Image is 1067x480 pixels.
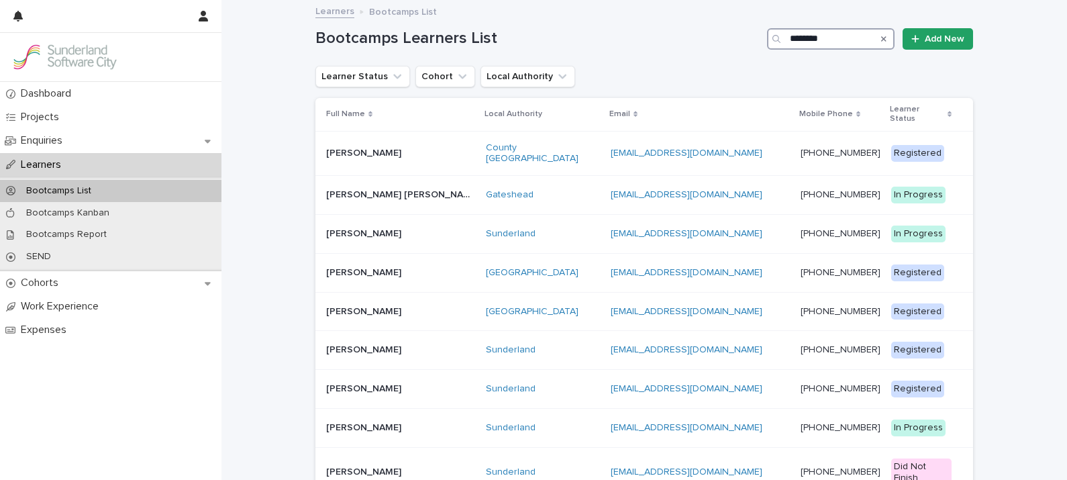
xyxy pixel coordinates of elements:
a: County [GEOGRAPHIC_DATA] [486,142,600,165]
p: [PERSON_NAME] [326,303,404,318]
div: Registered [891,145,944,162]
a: [PHONE_NUMBER] [801,467,880,477]
p: Bootcamps List [15,185,102,197]
a: Sunderland [486,228,536,240]
a: [GEOGRAPHIC_DATA] [486,306,578,318]
p: Full Name [326,107,365,122]
div: Registered [891,381,944,397]
span: Add New [925,34,964,44]
p: [PERSON_NAME] [326,381,404,395]
a: [EMAIL_ADDRESS][DOMAIN_NAME] [611,423,762,432]
a: [PHONE_NUMBER] [801,148,880,158]
a: Sunderland [486,344,536,356]
p: Email [609,107,630,122]
button: Learner Status [315,66,410,87]
p: [PERSON_NAME] [326,420,404,434]
a: Gateshead [486,189,533,201]
input: Search [767,28,895,50]
a: Add New [903,28,973,50]
p: Bootcamps Kanban [15,207,120,219]
p: Learners [15,158,72,171]
a: [EMAIL_ADDRESS][DOMAIN_NAME] [611,148,762,158]
div: Registered [891,342,944,358]
p: [PERSON_NAME] [326,265,404,279]
p: [PERSON_NAME] [326,145,404,159]
a: [EMAIL_ADDRESS][DOMAIN_NAME] [611,384,762,393]
div: In Progress [891,187,946,203]
a: Sunderland [486,383,536,395]
p: Local Authority [485,107,542,122]
tr: [PERSON_NAME][PERSON_NAME] Sunderland [EMAIL_ADDRESS][DOMAIN_NAME] [PHONE_NUMBER] Registered [315,331,973,370]
div: Registered [891,265,944,281]
a: [EMAIL_ADDRESS][DOMAIN_NAME] [611,345,762,354]
div: Registered [891,303,944,320]
p: [PERSON_NAME] [326,464,404,478]
a: [EMAIL_ADDRESS][DOMAIN_NAME] [611,307,762,316]
h1: Bootcamps Learners List [315,29,762,48]
a: [EMAIL_ADDRESS][DOMAIN_NAME] [611,190,762,199]
button: Cohort [415,66,475,87]
a: [PHONE_NUMBER] [801,190,880,199]
p: Enquiries [15,134,73,147]
a: [EMAIL_ADDRESS][DOMAIN_NAME] [611,467,762,477]
p: Work Experience [15,300,109,313]
img: GVzBcg19RCOYju8xzymn [11,44,118,70]
p: [PERSON_NAME] [PERSON_NAME] [326,187,478,201]
p: Learner Status [890,102,944,127]
div: In Progress [891,226,946,242]
p: Mobile Phone [799,107,853,122]
a: [EMAIL_ADDRESS][DOMAIN_NAME] [611,229,762,238]
a: [PHONE_NUMBER] [801,384,880,393]
tr: [PERSON_NAME][PERSON_NAME] Sunderland [EMAIL_ADDRESS][DOMAIN_NAME] [PHONE_NUMBER] In Progress [315,408,973,447]
p: SEND [15,251,62,262]
tr: [PERSON_NAME][PERSON_NAME] County [GEOGRAPHIC_DATA] [EMAIL_ADDRESS][DOMAIN_NAME] [PHONE_NUMBER] R... [315,131,973,176]
a: [PHONE_NUMBER] [801,268,880,277]
a: Sunderland [486,422,536,434]
a: [PHONE_NUMBER] [801,229,880,238]
tr: [PERSON_NAME][PERSON_NAME] Sunderland [EMAIL_ADDRESS][DOMAIN_NAME] [PHONE_NUMBER] Registered [315,370,973,409]
p: Bootcamps Report [15,229,117,240]
div: In Progress [891,420,946,436]
tr: [PERSON_NAME][PERSON_NAME] Sunderland [EMAIL_ADDRESS][DOMAIN_NAME] [PHONE_NUMBER] In Progress [315,214,973,253]
p: Bootcamps List [369,3,437,18]
tr: [PERSON_NAME] [PERSON_NAME][PERSON_NAME] [PERSON_NAME] Gateshead [EMAIL_ADDRESS][DOMAIN_NAME] [PH... [315,176,973,215]
a: [GEOGRAPHIC_DATA] [486,267,578,279]
p: Projects [15,111,70,124]
p: Expenses [15,324,77,336]
p: [PERSON_NAME] [326,226,404,240]
a: [PHONE_NUMBER] [801,307,880,316]
a: [PHONE_NUMBER] [801,423,880,432]
p: Cohorts [15,277,69,289]
a: Sunderland [486,467,536,478]
p: Dashboard [15,87,82,100]
a: Learners [315,3,354,18]
p: [PERSON_NAME] [326,342,404,356]
tr: [PERSON_NAME][PERSON_NAME] [GEOGRAPHIC_DATA] [EMAIL_ADDRESS][DOMAIN_NAME] [PHONE_NUMBER] Registered [315,253,973,292]
a: [EMAIL_ADDRESS][DOMAIN_NAME] [611,268,762,277]
tr: [PERSON_NAME][PERSON_NAME] [GEOGRAPHIC_DATA] [EMAIL_ADDRESS][DOMAIN_NAME] [PHONE_NUMBER] Registered [315,292,973,331]
a: [PHONE_NUMBER] [801,345,880,354]
button: Local Authority [480,66,575,87]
